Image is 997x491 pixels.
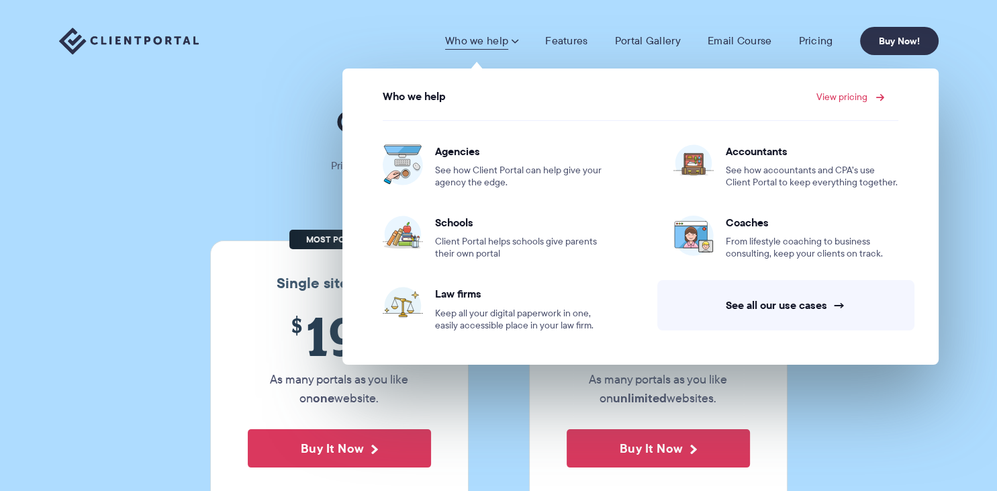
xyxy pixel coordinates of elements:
p: Pricing shouldn't be complicated. Straightforward plans, no hidden fees. [297,157,700,175]
a: Features [545,34,587,48]
span: Agencies [435,144,608,158]
a: Who we help [445,34,518,48]
span: 399 [567,306,750,367]
span: See how Client Portal can help give your agency the edge. [435,165,608,189]
strong: unlimited [613,389,667,407]
a: Email Course [708,34,772,48]
span: → [833,298,845,312]
span: Accountants [726,144,898,158]
a: Portal Gallery [615,34,681,48]
a: Buy Now! [860,27,939,55]
p: As many portals as you like on websites. [567,370,750,408]
span: 199 [248,306,431,367]
span: Law firms [435,287,608,300]
a: View pricing [816,92,881,101]
ul: Who we help [342,69,939,365]
span: See how accountants and CPA’s use Client Portal to keep everything together. [726,165,898,189]
a: See all our use cases [657,280,914,330]
span: From lifestyle coaching to business consulting, keep your clients on track. [726,236,898,260]
span: Who we help [383,91,446,103]
button: Buy It Now [248,429,431,467]
strong: one [313,389,334,407]
ul: View pricing [350,107,931,345]
p: As many portals as you like on website. [248,370,431,408]
button: Buy It Now [567,429,750,467]
a: Pricing [798,34,833,48]
span: Client Portal helps schools give parents their own portal [435,236,608,260]
h3: Single site license [224,275,455,292]
span: Schools [435,216,608,229]
span: Coaches [726,216,898,229]
span: Keep all your digital paperwork in one, easily accessible place in your law firm. [435,308,608,332]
